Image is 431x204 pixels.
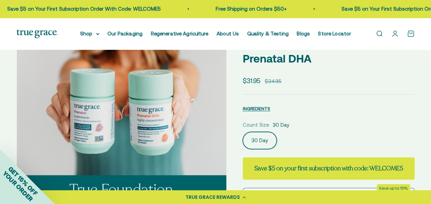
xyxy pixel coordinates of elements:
summary: Shop [80,30,99,38]
compare-at-price: $34.95 [265,77,282,86]
strong: Save $5 on your first subscription with code: WELCOME5 [254,164,403,172]
a: Regenerative Agriculture [151,31,208,36]
div: TRUE GRACE REWARDS [185,194,240,201]
sale-price: $31.95 [243,76,261,86]
a: Blogs [297,31,310,36]
a: Store Locator [318,31,351,36]
span: GET 15% OFF [7,165,39,197]
a: Our Packaging [108,31,143,36]
p: Prenatal DHA [243,50,415,67]
a: About Us [217,31,239,36]
a: Quality & Testing [247,31,289,36]
legend: Count Size: [243,121,270,129]
span: YOUR ORDER [1,170,34,203]
a: Free Shipping on Orders $50+ [194,6,265,12]
button: INGREDIENTS [243,104,270,113]
span: 30 Day [273,121,289,129]
span: INGREDIENTS [243,106,270,111]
